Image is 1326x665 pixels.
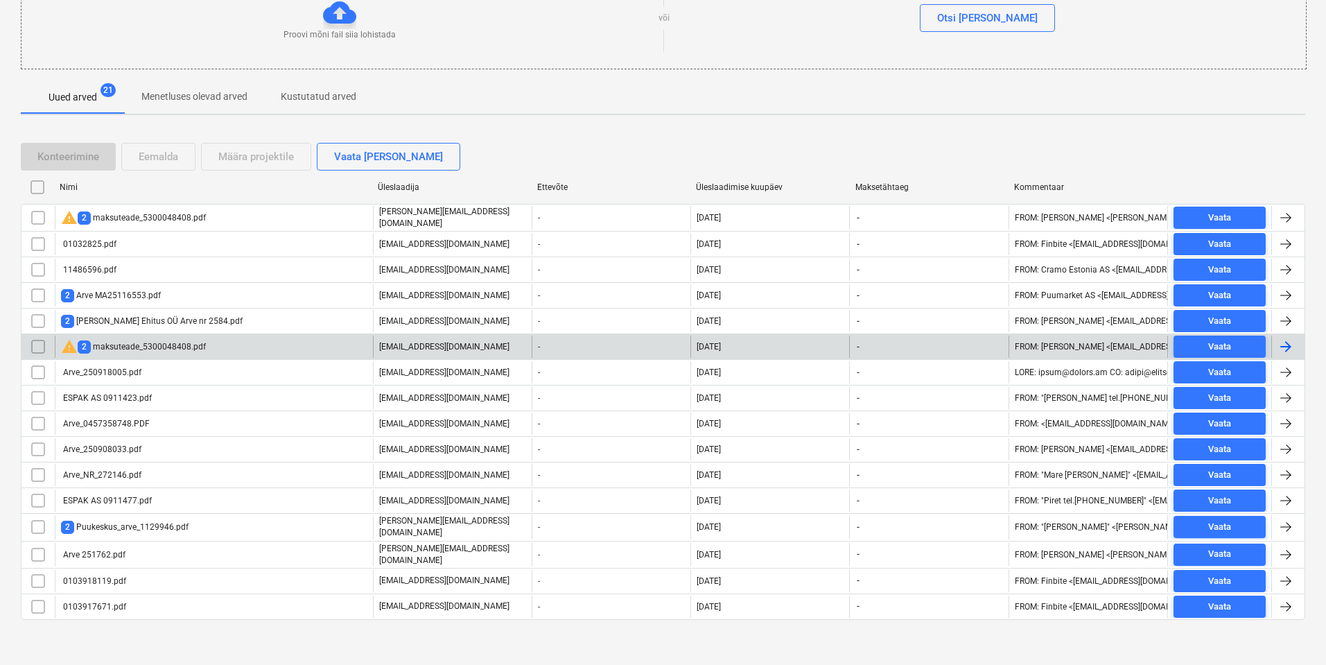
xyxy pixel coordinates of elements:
[379,367,509,379] p: [EMAIL_ADDRESS][DOMAIN_NAME]
[532,596,690,618] div: -
[379,418,509,430] p: [EMAIL_ADDRESS][DOMAIN_NAME]
[697,550,721,560] div: [DATE]
[379,601,509,612] p: [EMAIL_ADDRESS][DOMAIN_NAME]
[334,148,443,166] div: Vaata [PERSON_NAME]
[1208,519,1231,535] div: Vaata
[697,393,721,403] div: [DATE]
[1174,336,1266,358] button: Vaata
[855,392,861,404] span: -
[379,469,509,481] p: [EMAIL_ADDRESS][DOMAIN_NAME]
[141,89,247,104] p: Menetluses olevad arved
[1208,442,1231,458] div: Vaata
[1208,493,1231,509] div: Vaata
[379,290,509,302] p: [EMAIL_ADDRESS][DOMAIN_NAME]
[1174,570,1266,592] button: Vaata
[1208,467,1231,483] div: Vaata
[1257,598,1326,665] iframe: Chat Widget
[937,9,1038,27] div: Otsi [PERSON_NAME]
[1174,596,1266,618] button: Vaata
[1208,573,1231,589] div: Vaata
[1174,284,1266,306] button: Vaata
[532,413,690,435] div: -
[855,264,861,276] span: -
[855,418,861,430] span: -
[920,4,1055,32] button: Otsi [PERSON_NAME]
[697,291,721,300] div: [DATE]
[697,522,721,532] div: [DATE]
[61,550,125,560] div: Arve 251762.pdf
[61,289,161,302] div: Arve MA25116553.pdf
[61,315,243,328] div: [PERSON_NAME] Ehitus OÜ Arve nr 2584.pdf
[855,212,861,224] span: -
[1208,599,1231,615] div: Vaata
[49,90,97,105] p: Uued arved
[532,336,690,358] div: -
[379,575,509,587] p: [EMAIL_ADDRESS][DOMAIN_NAME]
[855,549,861,560] span: -
[1174,310,1266,332] button: Vaata
[658,12,670,24] p: või
[697,213,721,223] div: [DATE]
[1208,288,1231,304] div: Vaata
[855,367,861,379] span: -
[697,470,721,480] div: [DATE]
[697,576,721,586] div: [DATE]
[855,341,861,353] span: -
[379,444,509,456] p: [EMAIL_ADDRESS][DOMAIN_NAME]
[1208,546,1231,562] div: Vaata
[855,316,861,327] span: -
[379,392,509,404] p: [EMAIL_ADDRESS][DOMAIN_NAME]
[1208,236,1231,252] div: Vaata
[532,438,690,460] div: -
[1174,387,1266,409] button: Vaata
[379,206,526,230] p: [PERSON_NAME][EMAIL_ADDRESS][DOMAIN_NAME]
[379,495,509,507] p: [EMAIL_ADDRESS][DOMAIN_NAME]
[697,239,721,249] div: [DATE]
[379,543,526,567] p: [PERSON_NAME][EMAIL_ADDRESS][DOMAIN_NAME]
[61,521,189,534] div: Puukeskus_arve_1129946.pdf
[855,239,861,250] span: -
[532,206,690,230] div: -
[101,83,116,97] span: 21
[1174,413,1266,435] button: Vaata
[61,315,74,328] span: 2
[696,182,844,192] div: Üleslaadimise kuupäev
[532,361,690,383] div: -
[1208,339,1231,355] div: Vaata
[855,469,861,481] span: -
[379,316,509,327] p: [EMAIL_ADDRESS][DOMAIN_NAME]
[1208,390,1231,406] div: Vaata
[697,496,721,506] div: [DATE]
[379,515,526,539] p: [PERSON_NAME][EMAIL_ADDRESS][DOMAIN_NAME]
[61,239,116,249] div: 01032825.pdf
[855,575,861,587] span: -
[61,209,78,226] span: warning
[61,368,141,377] div: Arve_250918005.pdf
[61,521,74,534] span: 2
[317,143,460,171] button: Vaata [PERSON_NAME]
[697,444,721,454] div: [DATE]
[855,601,861,612] span: -
[1174,490,1266,512] button: Vaata
[1208,416,1231,432] div: Vaata
[283,29,396,41] p: Proovi mõni fail siia lohistada
[1174,464,1266,486] button: Vaata
[1014,182,1162,192] div: Kommentaar
[1174,207,1266,229] button: Vaata
[61,338,78,355] span: warning
[1208,262,1231,278] div: Vaata
[61,338,206,355] div: maksuteade_5300048408.pdf
[532,284,690,306] div: -
[697,316,721,326] div: [DATE]
[855,290,861,302] span: -
[61,393,152,403] div: ESPAK AS 0911423.pdf
[61,419,150,429] div: Arve_0457358748.PDF
[697,265,721,275] div: [DATE]
[61,209,206,226] div: maksuteade_5300048408.pdf
[60,182,367,192] div: Nimi
[532,233,690,255] div: -
[532,515,690,539] div: -
[855,182,1004,192] div: Maksetähtaeg
[61,470,141,480] div: Arve_NR_272146.pdf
